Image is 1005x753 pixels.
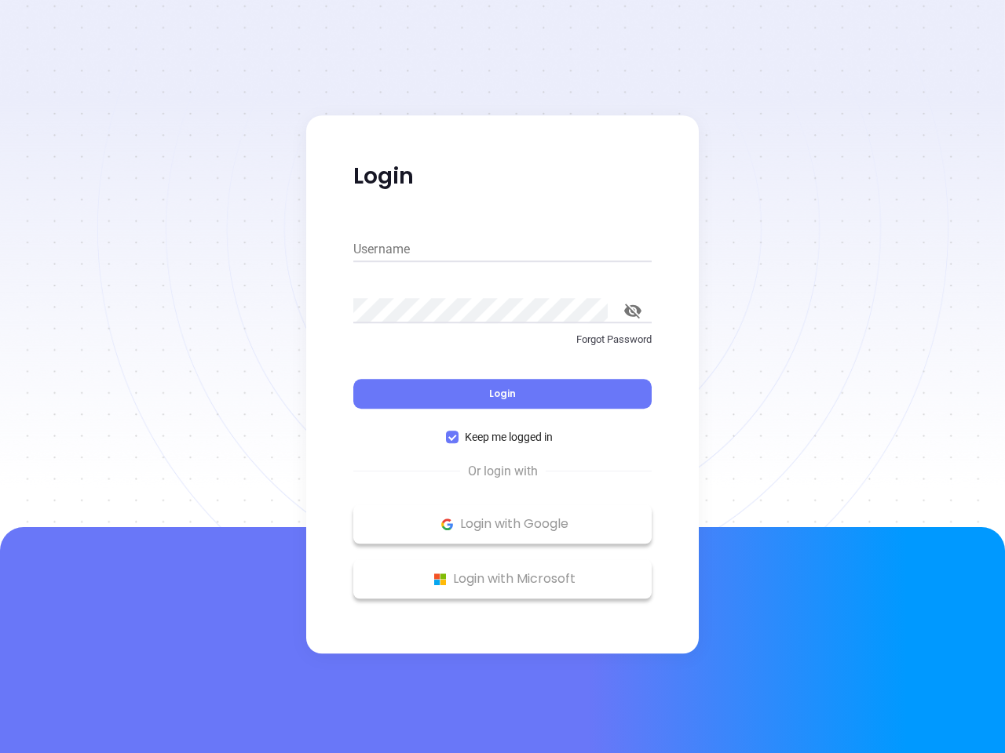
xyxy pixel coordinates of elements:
p: Forgot Password [353,332,652,347]
p: Login with Google [361,512,644,536]
p: Login [353,162,652,191]
img: Microsoft Logo [430,569,450,589]
button: Login [353,379,652,409]
span: Login [489,387,516,400]
button: Microsoft Logo Login with Microsoft [353,559,652,598]
button: toggle password visibility [614,292,652,329]
span: Or login with [460,462,546,481]
a: Forgot Password [353,332,652,360]
img: Google Logo [437,515,457,534]
p: Login with Microsoft [361,567,644,591]
span: Keep me logged in [459,428,559,446]
button: Google Logo Login with Google [353,504,652,544]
